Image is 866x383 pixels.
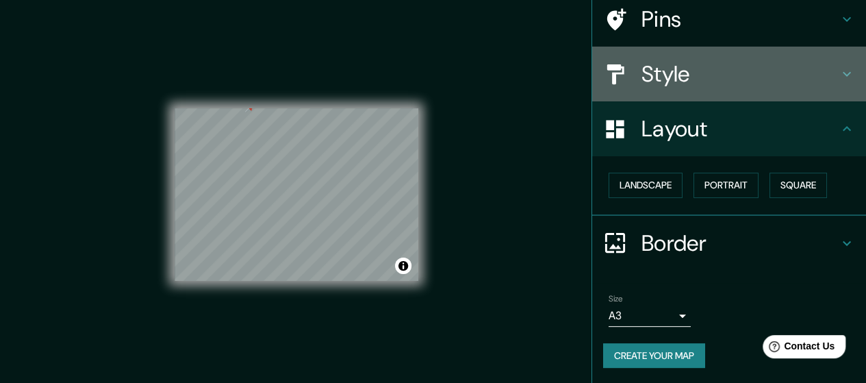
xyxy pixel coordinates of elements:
[592,101,866,156] div: Layout
[693,173,759,198] button: Portrait
[641,60,839,88] h4: Style
[609,305,691,327] div: A3
[592,216,866,271] div: Border
[592,47,866,101] div: Style
[395,258,411,274] button: Toggle attribution
[769,173,827,198] button: Square
[641,5,839,33] h4: Pins
[603,343,705,369] button: Create your map
[609,173,683,198] button: Landscape
[641,115,839,143] h4: Layout
[744,330,851,368] iframe: Help widget launcher
[609,293,623,304] label: Size
[175,108,418,281] canvas: Map
[641,230,839,257] h4: Border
